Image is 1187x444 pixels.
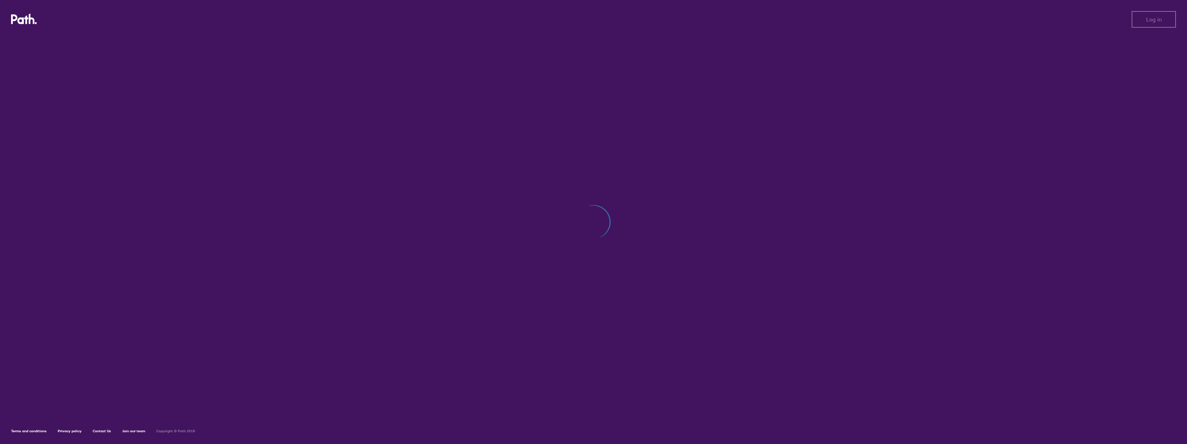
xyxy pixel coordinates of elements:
[122,429,145,433] a: Join our team
[156,429,195,433] h6: Copyright © Path 2018
[1132,11,1176,28] button: Log in
[58,429,82,433] a: Privacy policy
[11,429,47,433] a: Terms and conditions
[93,429,111,433] a: Contact Us
[1146,16,1162,22] span: Log in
